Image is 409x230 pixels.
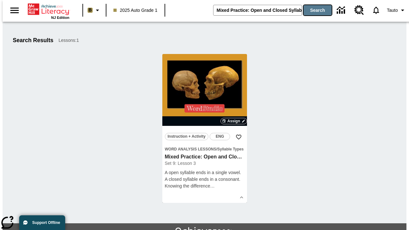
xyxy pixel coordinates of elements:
[227,118,240,124] span: Assign
[304,5,332,15] button: Search
[387,7,398,14] span: Tauto
[28,3,69,16] a: Home
[210,183,215,188] span: …
[213,5,302,15] input: search field
[58,37,79,44] span: Lessons : 1
[368,2,384,19] a: Notifications
[208,183,210,188] span: e
[220,118,247,124] button: Assign Choose Dates
[165,146,244,152] span: Topic: Word Analysis Lessons/Syllable Types
[85,4,104,16] button: Boost Class color is light brown. Change class color
[237,193,246,202] button: Show Details
[233,131,244,143] button: Add to Favorites
[351,2,368,19] a: Resource Center, Will open in new tab
[165,169,244,189] div: A open syllable ends in a single vowel. A closed syllable ends in a consonant. Knowing the differenc
[165,154,244,160] h3: Mixed Practice: Open and Closed Syllables
[51,16,69,19] span: NJ Edition
[216,133,224,140] span: ENG
[210,133,230,140] button: ENG
[28,2,69,19] div: Home
[165,147,216,151] span: Word Analysis Lessons
[32,220,60,225] span: Support Offline
[384,4,409,16] button: Profile/Settings
[168,133,206,140] span: Instruction + Activity
[165,133,209,140] button: Instruction + Activity
[89,6,92,14] span: B
[19,215,65,230] button: Support Offline
[333,2,351,19] a: Data Center
[162,54,247,203] div: lesson details
[113,7,158,14] span: 2025 Auto Grade 1
[217,147,243,151] span: Syllable Types
[5,1,24,20] button: Open side menu
[13,37,53,44] h1: Search Results
[216,147,217,151] span: /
